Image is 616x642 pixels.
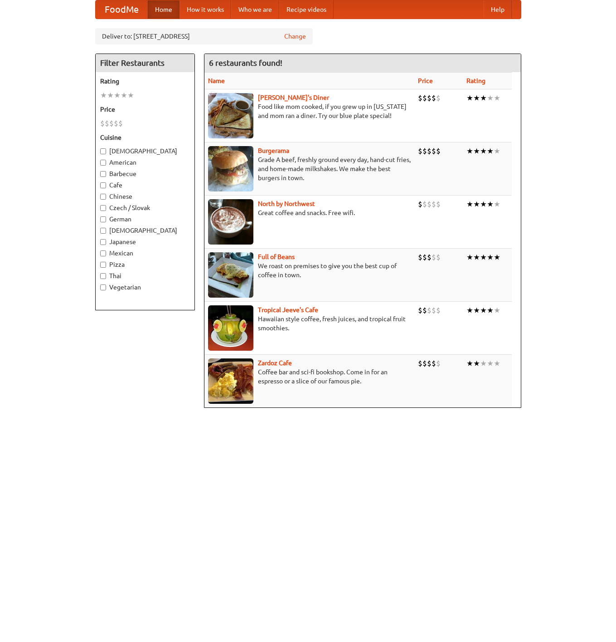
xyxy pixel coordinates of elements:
[208,77,225,84] a: Name
[494,93,500,103] li: ★
[432,358,436,368] li: $
[95,28,313,44] div: Deliver to: [STREET_ADDRESS]
[432,93,436,103] li: $
[208,305,253,351] img: jeeves.jpg
[208,102,411,120] p: Food like mom cooked, if you grew up in [US_STATE] and mom ran a diner. Try our blue plate special!
[148,0,179,19] a: Home
[487,252,494,262] li: ★
[121,90,127,100] li: ★
[418,252,422,262] li: $
[494,358,500,368] li: ★
[480,146,487,156] li: ★
[100,148,106,154] input: [DEMOGRAPHIC_DATA]
[427,93,432,103] li: $
[100,118,105,128] li: $
[100,262,106,268] input: Pizza
[422,305,427,315] li: $
[436,199,441,209] li: $
[208,146,253,191] img: burgerama.jpg
[494,199,500,209] li: ★
[432,252,436,262] li: $
[100,203,190,212] label: Czech / Slovak
[466,93,473,103] li: ★
[100,228,106,234] input: [DEMOGRAPHIC_DATA]
[100,216,106,222] input: German
[100,105,190,114] h5: Price
[480,93,487,103] li: ★
[436,146,441,156] li: $
[484,0,512,19] a: Help
[432,199,436,209] li: $
[436,358,441,368] li: $
[96,0,148,19] a: FoodMe
[208,252,253,298] img: beans.jpg
[427,358,432,368] li: $
[208,358,253,404] img: zardoz.jpg
[208,368,411,386] p: Coffee bar and sci-fi bookshop. Come in for an espresso or a slice of our famous pie.
[487,199,494,209] li: ★
[208,208,411,217] p: Great coffee and snacks. Free wifi.
[179,0,231,19] a: How it works
[473,358,480,368] li: ★
[118,118,123,128] li: $
[208,93,253,138] img: sallys.jpg
[473,93,480,103] li: ★
[466,77,485,84] a: Rating
[487,93,494,103] li: ★
[100,284,106,290] input: Vegetarian
[100,239,106,245] input: Japanese
[473,252,480,262] li: ★
[100,182,106,188] input: Cafe
[473,305,480,315] li: ★
[436,93,441,103] li: $
[466,199,473,209] li: ★
[480,252,487,262] li: ★
[279,0,334,19] a: Recipe videos
[418,77,433,84] a: Price
[100,181,190,190] label: Cafe
[114,90,121,100] li: ★
[422,358,427,368] li: $
[487,146,494,156] li: ★
[96,54,194,72] h4: Filter Restaurants
[480,199,487,209] li: ★
[258,306,318,314] a: Tropical Jeeve's Cafe
[432,146,436,156] li: $
[422,146,427,156] li: $
[427,146,432,156] li: $
[105,118,109,128] li: $
[100,273,106,279] input: Thai
[466,358,473,368] li: ★
[480,305,487,315] li: ★
[258,200,315,207] b: North by Northwest
[100,250,106,256] input: Mexican
[100,171,106,177] input: Barbecue
[100,215,190,224] label: German
[422,93,427,103] li: $
[258,359,292,367] a: Zardoz Cafe
[208,199,253,245] img: north.jpg
[258,253,295,260] a: Full of Beans
[231,0,279,19] a: Who we are
[127,90,134,100] li: ★
[107,90,114,100] li: ★
[100,192,190,201] label: Chinese
[258,147,289,154] a: Burgerama
[432,305,436,315] li: $
[487,305,494,315] li: ★
[100,158,190,167] label: American
[100,77,190,86] h5: Rating
[100,169,190,178] label: Barbecue
[418,199,422,209] li: $
[418,146,422,156] li: $
[422,199,427,209] li: $
[418,305,422,315] li: $
[100,90,107,100] li: ★
[258,94,329,101] a: [PERSON_NAME]'s Diner
[494,146,500,156] li: ★
[466,305,473,315] li: ★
